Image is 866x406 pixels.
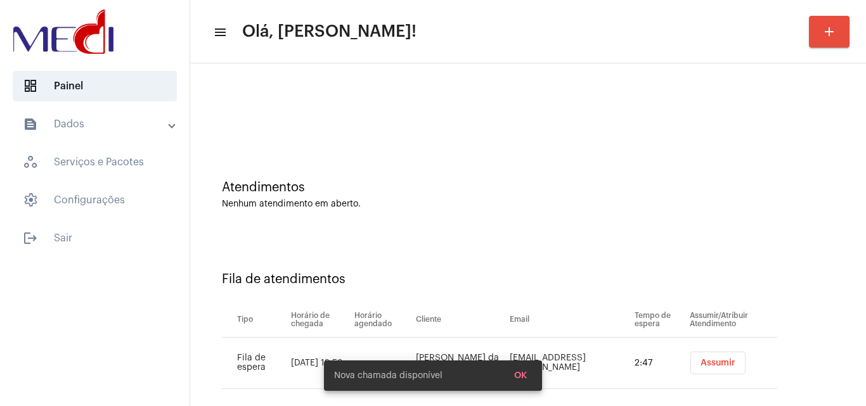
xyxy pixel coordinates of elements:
[288,338,351,389] td: [DATE] 12:58
[413,302,507,338] th: Cliente
[13,223,177,253] span: Sair
[23,231,38,246] mat-icon: sidenav icon
[288,302,351,338] th: Horário de chegada
[23,155,38,170] span: sidenav icon
[222,272,834,286] div: Fila de atendimentos
[13,147,177,177] span: Serviços e Pacotes
[8,109,190,139] mat-expansion-panel-header: sidenav iconDados
[222,181,834,194] div: Atendimentos
[690,352,777,374] mat-chip-list: selection
[701,358,735,367] span: Assumir
[507,338,631,389] td: [EMAIL_ADDRESS][DOMAIN_NAME]
[631,302,686,338] th: Tempo de espera
[351,338,413,389] td: -
[822,24,837,39] mat-icon: add
[242,22,417,42] span: Olá, [PERSON_NAME]!
[10,6,117,57] img: d3a1b5fa-500b-b90f-5a1c-719c20e9830b.png
[351,302,413,338] th: Horário agendado
[23,117,38,132] mat-icon: sidenav icon
[222,200,834,209] div: Nenhum atendimento em aberto.
[687,302,777,338] th: Assumir/Atribuir Atendimento
[690,352,746,374] button: Assumir
[222,302,288,338] th: Tipo
[23,79,38,94] span: sidenav icon
[507,302,631,338] th: Email
[13,185,177,215] span: Configurações
[514,371,527,380] span: OK
[13,71,177,101] span: Painel
[631,338,686,389] td: 2:47
[23,193,38,208] span: sidenav icon
[23,117,169,132] mat-panel-title: Dados
[413,338,507,389] td: [PERSON_NAME] da Luz
[213,25,226,40] mat-icon: sidenav icon
[222,338,288,389] td: Fila de espera
[504,364,537,387] button: OK
[334,369,443,382] span: Nova chamada disponível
